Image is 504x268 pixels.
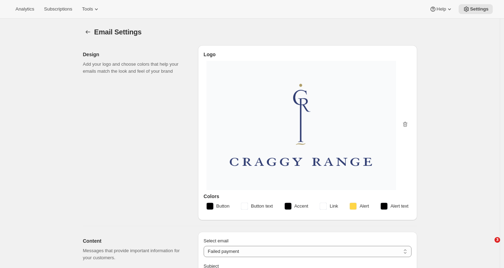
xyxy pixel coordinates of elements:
button: Alert text [376,201,413,212]
button: Tools [78,4,104,14]
button: Button [202,201,234,212]
button: Analytics [11,4,38,14]
span: Tools [82,6,93,12]
button: Accent [280,201,313,212]
button: Settings [83,27,93,37]
img: 8BCB3B90-6C12-4033-8509-8B46BE590424.png [213,68,389,181]
span: Settings [470,6,489,12]
span: Alert [359,203,369,210]
button: Link [315,201,342,212]
h2: Content [83,237,187,244]
span: Button text [251,203,273,210]
span: Alert text [390,203,408,210]
button: Settings [459,4,493,14]
button: Button text [237,201,277,212]
span: 3 [495,237,500,243]
span: Email Settings [94,28,142,36]
span: Accent [294,203,308,210]
h2: Design [83,51,187,58]
span: Button [216,203,230,210]
iframe: Intercom live chat [480,237,497,254]
span: Select email [204,238,229,243]
span: Analytics [15,6,34,12]
span: Subscriptions [44,6,72,12]
button: Alert [345,201,373,212]
p: Messages that provide important information for your customers. [83,247,187,261]
h3: Logo [204,51,412,58]
h3: Colors [204,193,412,200]
span: Help [436,6,446,12]
button: Help [425,4,457,14]
button: Subscriptions [40,4,76,14]
span: Link [330,203,338,210]
p: Add your logo and choose colors that help your emails match the look and feel of your brand [83,61,187,75]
